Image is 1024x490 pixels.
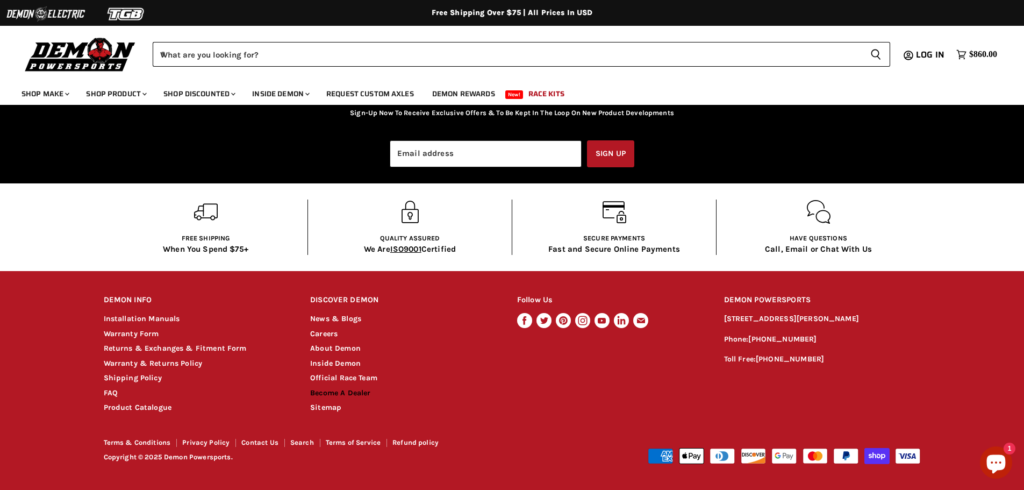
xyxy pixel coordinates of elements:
[916,48,944,61] span: Log in
[13,83,76,105] a: Shop Make
[22,35,139,73] img: Demon Powersports
[548,244,680,255] p: Fast and Secure Online Payments
[241,438,278,446] a: Contact Us
[163,244,248,255] p: When You Spend $75+
[5,4,86,24] img: Demon Electric Logo 2
[82,8,942,18] div: Free Shipping Over $75 | All Prices In USD
[155,83,242,105] a: Shop Discounted
[182,438,230,446] a: Privacy Policy
[724,313,921,325] p: [STREET_ADDRESS][PERSON_NAME]
[104,403,172,412] a: Product Catalogue
[104,373,162,382] a: Shipping Policy
[310,314,361,323] a: News & Blogs
[104,288,290,313] h2: DEMON INFO
[310,288,497,313] h2: DISCOVER DEMON
[350,108,674,118] p: Sign-Up Now To Receive Exclusive Offers & To Be Kept In The Loop On New Product Developments
[756,354,824,364] a: [PHONE_NUMBER]
[520,83,572,105] a: Race Kits
[951,47,1002,62] a: $860.00
[326,438,381,446] a: Terms of Service
[392,438,439,446] a: Refund policy
[310,403,341,412] a: Sitemap
[104,439,513,450] nav: Footer
[104,438,171,446] a: Terms & Conditions
[290,438,314,446] a: Search
[390,140,582,167] input: Email address
[13,79,994,105] ul: Main menu
[724,353,921,366] p: Toll Free:
[583,235,645,242] span: Secure Payments
[517,288,704,313] h2: Follow Us
[364,244,456,255] p: We Are Certified
[424,83,503,105] a: Demon Rewards
[153,42,862,67] input: When autocomplete results are available use up and down arrows to review and enter to select
[765,244,872,255] p: Call, Email or Chat With Us
[310,373,377,382] a: Official Race Team
[244,83,316,105] a: Inside Demon
[748,335,817,344] a: [PHONE_NUMBER]
[862,42,890,67] button: Search
[505,90,524,99] span: New!
[318,83,422,105] a: Request Custom Axles
[153,42,890,67] form: Product
[380,235,440,242] span: Quality Assured
[104,344,247,353] a: Returns & Exchanges & Fitment Form
[78,83,153,105] a: Shop Product
[104,453,513,461] p: Copyright © 2025 Demon Powersports.
[86,4,167,24] img: TGB Logo 2
[724,288,921,313] h2: DEMON POWERSPORTS
[104,359,203,368] a: Warranty & Returns Policy
[104,388,118,397] a: FAQ
[310,388,370,397] a: Become A Dealer
[911,50,951,60] a: Log in
[182,235,230,242] span: Free shipping
[104,329,159,338] a: Warranty Form
[310,359,361,368] a: Inside Demon
[310,329,338,338] a: Careers
[969,49,997,60] span: $860.00
[390,244,421,254] span: ISO9001
[310,344,361,353] a: About Demon
[104,314,180,323] a: Installation Manuals
[977,446,1015,481] inbox-online-store-chat: Shopify online store chat
[790,235,847,242] span: Have questions
[724,333,921,346] p: Phone:
[587,140,634,167] button: Sign up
